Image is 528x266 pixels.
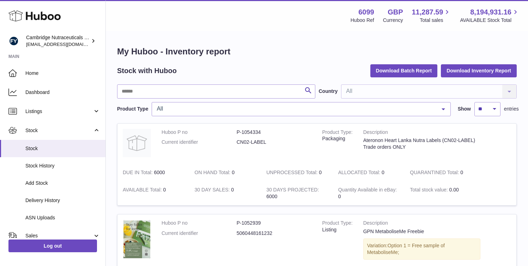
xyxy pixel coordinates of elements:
[367,243,445,255] span: Option 1 = Free sample of MetaboliseMe;
[412,7,451,24] a: 11,287.59 Total sales
[266,170,319,177] strong: UNPROCESSED Total
[26,34,90,48] div: Cambridge Nutraceuticals Ltd
[351,17,374,24] div: Huboo Ref
[162,220,237,226] dt: Huboo P no
[338,187,397,194] strong: Quantity Available in eBay
[460,170,463,175] span: 0
[25,108,93,115] span: Listings
[155,105,436,112] span: All
[333,181,405,205] td: 0
[363,129,480,137] strong: Description
[117,164,189,181] td: 6000
[25,145,100,152] span: Stock
[420,17,451,24] span: Total sales
[237,230,312,237] dd: 5060448161232
[117,46,517,57] h1: My Huboo - Inventory report
[266,187,319,194] strong: 30 DAYS PROJECTED
[123,187,163,194] strong: AVAILABLE Total
[504,106,519,112] span: entries
[189,164,261,181] td: 0
[162,139,237,146] dt: Current identifier
[470,7,511,17] span: 8,194,931.16
[162,129,237,136] dt: Huboo P no
[26,41,104,47] span: [EMAIL_ADDRESS][DOMAIN_NAME]
[162,230,237,237] dt: Current identifier
[25,162,100,169] span: Stock History
[8,240,97,252] a: Log out
[189,181,261,205] td: 0
[449,187,459,193] span: 0.00
[25,197,100,204] span: Delivery History
[25,127,93,134] span: Stock
[237,129,312,136] dd: P-1054334
[441,64,517,77] button: Download Inventory Report
[410,170,460,177] strong: QUARANTINED Total
[412,7,443,17] span: 11,287.59
[460,17,520,24] span: AVAILABLE Stock Total
[117,66,177,76] h2: Stock with Huboo
[25,214,100,221] span: ASN Uploads
[25,180,100,187] span: Add Stock
[363,238,480,260] div: Variation:
[460,7,520,24] a: 8,194,931.16 AVAILABLE Stock Total
[383,17,403,24] div: Currency
[338,170,382,177] strong: ALLOCATED Total
[237,220,312,226] dd: P-1052939
[195,187,231,194] strong: 30 DAY SALES
[333,164,405,181] td: 0
[195,170,232,177] strong: ON HAND Total
[319,88,338,95] label: Country
[25,70,100,77] span: Home
[8,36,19,46] img: internalAdmin-6099@internal.huboo.com
[123,129,151,157] img: product image
[123,220,151,259] img: product image
[237,139,312,146] dd: CN02-LABEL
[261,164,333,181] td: 0
[358,7,374,17] strong: 6099
[363,137,480,150] div: Ateronon Heart Lanka Nutra Labels (CN02-LABEL) Trade orders ONLY
[322,129,353,137] strong: Product Type
[25,89,100,96] span: Dashboard
[410,187,449,194] strong: Total stock value
[363,228,480,235] div: GPN MetaboliseMe Freebie
[25,232,93,239] span: Sales
[458,106,471,112] label: Show
[123,170,154,177] strong: DUE IN Total
[117,181,189,205] td: 0
[261,181,333,205] td: 6000
[322,136,345,141] span: packaging
[322,220,353,227] strong: Product Type
[363,220,480,228] strong: Description
[322,227,336,232] span: listing
[117,106,148,112] label: Product Type
[388,7,403,17] strong: GBP
[370,64,438,77] button: Download Batch Report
